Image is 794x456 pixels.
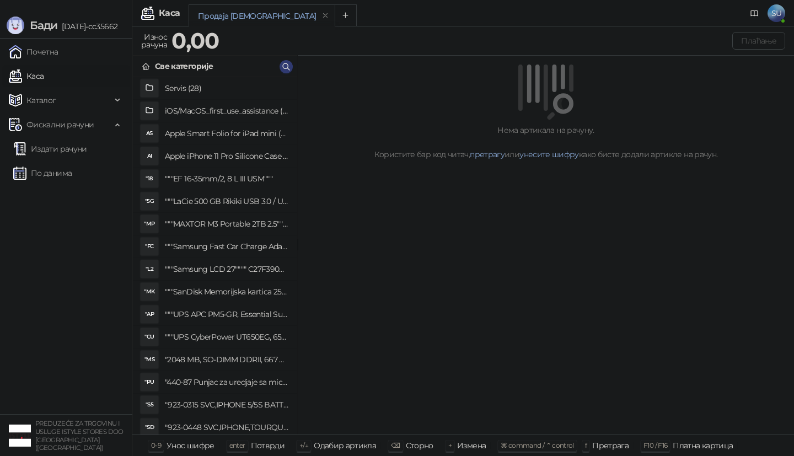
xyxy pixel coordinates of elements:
h4: """LaCie 500 GB Rikiki USB 3.0 / Ultra Compact & Resistant aluminum / USB 3.0 / 2.5""""""" [165,192,288,210]
h4: "2048 MB, SO-DIMM DDRII, 667 MHz, Napajanje 1,8 0,1 V, Latencija CL5" [165,351,288,368]
span: Каталог [26,89,56,111]
div: "MP [141,215,158,233]
button: Плаћање [732,32,785,50]
h4: """UPS APC PM5-GR, Essential Surge Arrest,5 utic_nica""" [165,305,288,323]
div: Измена [457,438,486,453]
div: "L2 [141,260,158,278]
span: enter [229,441,245,449]
h4: """UPS CyberPower UT650EG, 650VA/360W , line-int., s_uko, desktop""" [165,328,288,346]
span: f [585,441,587,449]
a: Документација [745,4,763,22]
h4: Servis (28) [165,79,288,97]
div: "AP [141,305,158,323]
div: Износ рачуна [139,30,169,52]
div: Продаја [DEMOGRAPHIC_DATA] [198,10,316,22]
div: Нема артикала на рачуну. Користите бар код читач, или како бисте додали артикле на рачун. [311,124,781,160]
h4: """EF 16-35mm/2, 8 L III USM""" [165,170,288,187]
h4: Apple Smart Folio for iPad mini (A17 Pro) - Sage [165,125,288,142]
a: По данима [13,162,72,184]
div: "5G [141,192,158,210]
a: претрагу [470,149,505,159]
img: Logo [7,17,24,34]
div: Платна картица [673,438,733,453]
a: Каса [9,65,44,87]
div: grid [133,77,297,434]
strong: 0,00 [171,27,219,54]
h4: "440-87 Punjac za uredjaje sa micro USB portom 4/1, Stand." [165,373,288,391]
span: ⌫ [391,441,400,449]
div: Унос шифре [167,438,214,453]
span: SU [768,4,785,22]
span: [DATE]-cc35662 [57,22,117,31]
h4: """Samsung LCD 27"""" C27F390FHUXEN""" [165,260,288,278]
span: + [448,441,452,449]
div: "MK [141,283,158,301]
small: PREDUZEĆE ZA TRGOVINU I USLUGE ISTYLE STORES DOO [GEOGRAPHIC_DATA] ([GEOGRAPHIC_DATA]) [35,420,124,452]
div: AI [141,147,158,165]
h4: "923-0315 SVC,IPHONE 5/5S BATTERY REMOVAL TRAY Držač za iPhone sa kojim se otvara display [165,396,288,414]
a: Издати рачуни [13,138,87,160]
h4: """MAXTOR M3 Portable 2TB 2.5"""" crni eksterni hard disk HX-M201TCB/GM""" [165,215,288,233]
img: 64x64-companyLogo-77b92cf4-9946-4f36-9751-bf7bb5fd2c7d.png [9,425,31,447]
span: 0-9 [151,441,161,449]
div: Сторно [406,438,433,453]
span: ⌘ command / ⌃ control [501,441,574,449]
div: "MS [141,351,158,368]
div: Све категорије [155,60,213,72]
h4: iOS/MacOS_first_use_assistance (4) [165,102,288,120]
a: Почетна [9,41,58,63]
h4: "923-0448 SVC,IPHONE,TOURQUE DRIVER KIT .65KGF- CM Šrafciger " [165,419,288,436]
a: унесите шифру [519,149,579,159]
span: F10 / F16 [643,441,667,449]
span: Бади [30,19,57,32]
h4: """Samsung Fast Car Charge Adapter, brzi auto punja_, boja crna""" [165,238,288,255]
h4: Apple iPhone 11 Pro Silicone Case - Black [165,147,288,165]
div: Претрага [592,438,629,453]
div: Каса [159,9,180,18]
div: "FC [141,238,158,255]
div: Потврди [251,438,285,453]
div: "18 [141,170,158,187]
h4: """SanDisk Memorijska kartica 256GB microSDXC sa SD adapterom SDSQXA1-256G-GN6MA - Extreme PLUS, ... [165,283,288,301]
div: Одабир артикла [314,438,376,453]
div: "S5 [141,396,158,414]
div: "PU [141,373,158,391]
div: "SD [141,419,158,436]
span: Фискални рачуни [26,114,94,136]
button: remove [318,11,332,20]
span: ↑/↓ [299,441,308,449]
button: Add tab [335,4,357,26]
div: "CU [141,328,158,346]
div: AS [141,125,158,142]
